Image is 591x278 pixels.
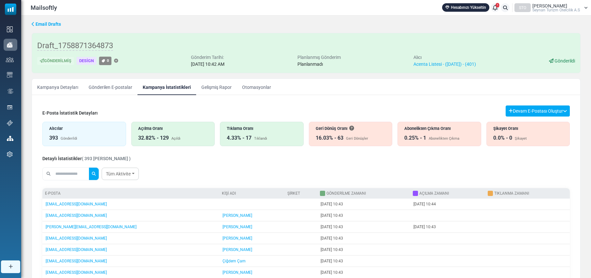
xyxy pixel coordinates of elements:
a: Etiket Ekle [114,59,118,63]
img: contacts-icon.svg [6,57,14,62]
i: Bir e-posta alıcısına ulaşamadığında geri döner. Bu, dolu bir gelen kutusu nedeniyle geçici olara... [349,126,354,131]
div: STO [514,3,531,12]
span: Seynan Turi̇zm Otelci̇li̇k A.S [532,8,580,12]
a: [EMAIL_ADDRESS][DOMAIN_NAME] [46,202,107,206]
div: Tıklandı [254,136,267,142]
div: Gönderim Tarihi: [191,54,224,61]
td: [DATE] 10:43 [317,233,410,244]
img: email-templates-icon.svg [7,72,13,78]
td: [DATE] 10:43 [317,256,410,267]
a: Otomasyonlar [237,79,276,95]
div: 0.25% - 1 [404,134,426,142]
div: Şikayet Oranı [493,125,563,132]
div: Tıklama Oranı [227,125,297,132]
a: Acenta Listesi - ([DATE]) - (401) [413,62,476,67]
a: [PERSON_NAME] [223,213,252,218]
img: workflow.svg [7,88,14,95]
span: Gönderildi [555,58,575,63]
div: 4.33% - 17 [227,134,252,142]
a: [PERSON_NAME] [223,225,252,229]
div: Gönderilmiş [37,57,74,65]
td: [DATE] 10:44 [410,199,485,210]
div: Alıcılar [49,125,119,132]
a: Gelişmiş Rapor [196,79,237,95]
div: Geri Dönüşler [346,136,368,142]
button: Devam E-Postası Oluştur [506,105,570,117]
img: campaigns-icon-active.png [7,42,13,48]
a: Hesabınızı Yükseltin [442,3,489,12]
a: Kampanya İstatistikleri [137,79,196,95]
img: dashboard-icon.svg [7,26,13,32]
span: 1 [496,3,499,7]
div: Detaylı İstatistikler [42,155,131,162]
div: Açıldı [171,136,180,142]
a: 1 [491,3,499,12]
a: [PERSON_NAME] [223,236,252,241]
img: support-icon.svg [7,120,13,126]
div: 32.82% - 129 [138,134,169,142]
div: 16.03% - 63 [316,134,343,142]
span: Planlanmadı [297,62,323,67]
span: ( 393 [PERSON_NAME] ) [82,156,131,161]
a: Kampanya Detayları [32,79,83,95]
div: Design [77,57,96,65]
td: [DATE] 10:43 [410,221,485,233]
img: mailsoftly_icon_blue_white.svg [5,4,16,15]
td: [DATE] 10:43 [317,244,410,256]
span: 0 [107,58,109,63]
span: Mailsoftly [31,3,57,12]
div: Gönderildi [61,136,77,142]
a: [EMAIL_ADDRESS][DOMAIN_NAME] [46,259,107,263]
a: [PERSON_NAME] [223,247,252,252]
a: [EMAIL_ADDRESS][DOMAIN_NAME] [46,236,107,241]
a: [EMAIL_ADDRESS][DOMAIN_NAME] [46,270,107,275]
div: Abonelikten Çıkma [429,136,459,142]
a: Çiğdem Çam [223,259,246,263]
div: Şikayet [515,136,527,142]
div: 0.0% - 0 [493,134,512,142]
a: Tıklanma Zamanı [494,191,529,196]
td: [DATE] 10:43 [317,199,410,210]
a: Tüm Aktivite [102,168,139,180]
div: 393 [49,134,58,142]
a: Şirket [287,191,300,196]
img: settings-icon.svg [7,151,13,157]
a: [PERSON_NAME][EMAIL_ADDRESS][DOMAIN_NAME] [46,225,137,229]
a: Kişi Adı [222,191,236,196]
span: [PERSON_NAME] [532,4,567,8]
div: Açılma Oranı [138,125,208,132]
span: Draft_1758871364873 [37,41,113,51]
a: E-posta [45,191,61,196]
div: E-Posta İstatistik Detayları [42,110,98,117]
a: Gönderilme Zamanı [326,191,366,196]
div: Abonelikten Çıkma Oranı [404,125,474,132]
div: Geri Dönüş Oranı [316,125,386,132]
span: translation missing: tr.ms_sidebar.email_drafts [36,21,61,27]
a: STO [PERSON_NAME] Seynan Turi̇zm Otelci̇li̇k A.S [514,3,588,12]
div: Planlanmış Gönderim [297,54,341,61]
td: [DATE] 10:43 [317,210,410,221]
div: [DATE] 10:42 AM [191,61,224,68]
a: Gönderilen E-postalar [83,79,137,95]
a: [PERSON_NAME] [223,270,252,275]
a: [EMAIL_ADDRESS][DOMAIN_NAME] [46,213,107,218]
a: [EMAIL_ADDRESS][DOMAIN_NAME] [46,247,107,252]
a: 0 [99,57,111,65]
a: Açılma Zamanı [419,191,449,196]
div: Alıcı [413,54,476,61]
a: Email Drafts [32,21,61,28]
img: landing_pages.svg [7,104,13,110]
td: [DATE] 10:43 [317,221,410,233]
